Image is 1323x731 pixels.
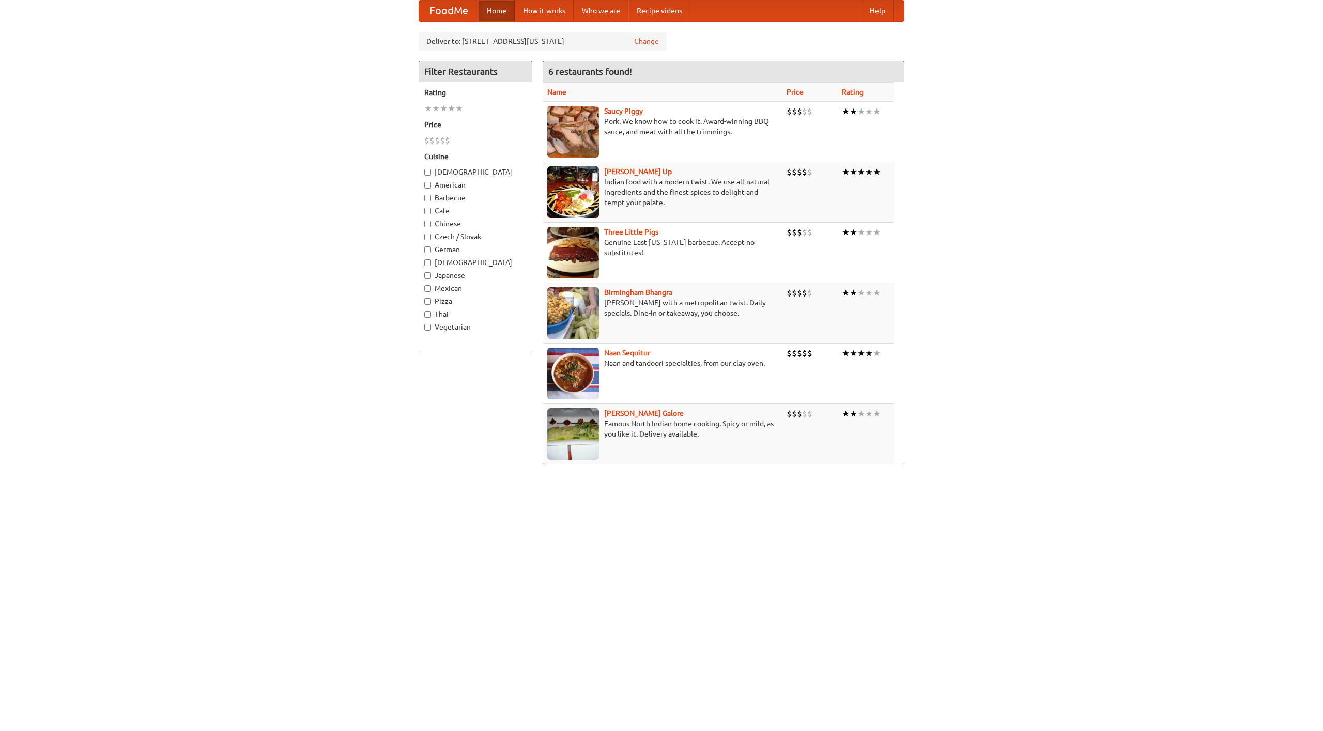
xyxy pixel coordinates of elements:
[787,166,792,178] li: $
[807,166,812,178] li: $
[574,1,628,21] a: Who we are
[850,287,857,299] li: ★
[604,288,672,297] b: Birmingham Bhangra
[515,1,574,21] a: How it works
[842,408,850,419] li: ★
[424,206,527,216] label: Cafe
[842,348,850,359] li: ★
[424,270,527,281] label: Japanese
[424,259,431,266] input: [DEMOGRAPHIC_DATA]
[807,227,812,238] li: $
[547,106,599,158] img: saucy.jpg
[802,166,807,178] li: $
[479,1,515,21] a: Home
[802,348,807,359] li: $
[787,227,792,238] li: $
[787,348,792,359] li: $
[792,106,797,117] li: $
[424,246,431,253] input: German
[424,309,527,319] label: Thai
[604,409,684,417] a: [PERSON_NAME] Galore
[424,119,527,130] h5: Price
[807,287,812,299] li: $
[865,287,873,299] li: ★
[424,296,527,306] label: Pizza
[424,298,431,305] input: Pizza
[802,106,807,117] li: $
[604,228,658,236] a: Three Little Pigs
[802,287,807,299] li: $
[424,182,431,189] input: American
[787,106,792,117] li: $
[604,167,672,176] a: [PERSON_NAME] Up
[850,106,857,117] li: ★
[547,408,599,460] img: currygalore.jpg
[797,166,802,178] li: $
[419,32,667,51] div: Deliver to: [STREET_ADDRESS][US_STATE]
[548,67,632,76] ng-pluralize: 6 restaurants found!
[547,358,778,368] p: Naan and tandoori specialties, from our clay oven.
[547,88,566,96] a: Name
[857,227,865,238] li: ★
[547,418,778,439] p: Famous North Indian home cooking. Spicy or mild, as you like it. Delivery available.
[865,227,873,238] li: ★
[797,408,802,419] li: $
[850,166,857,178] li: ★
[873,408,881,419] li: ★
[424,180,527,190] label: American
[857,287,865,299] li: ★
[604,107,643,115] a: Saucy Piggy
[547,287,599,339] img: bhangra.jpg
[424,103,432,114] li: ★
[873,166,881,178] li: ★
[802,408,807,419] li: $
[424,272,431,279] input: Japanese
[445,135,450,146] li: $
[850,227,857,238] li: ★
[792,166,797,178] li: $
[432,103,440,114] li: ★
[424,234,431,240] input: Czech / Slovak
[424,195,431,201] input: Barbecue
[424,87,527,98] h5: Rating
[842,106,850,117] li: ★
[792,408,797,419] li: $
[857,166,865,178] li: ★
[435,135,440,146] li: $
[424,324,431,331] input: Vegetarian
[547,298,778,318] p: [PERSON_NAME] with a metropolitan twist. Daily specials. Dine-in or takeaway, you choose.
[873,106,881,117] li: ★
[547,237,778,258] p: Genuine East [US_STATE] barbecue. Accept no substitutes!
[842,166,850,178] li: ★
[448,103,455,114] li: ★
[842,287,850,299] li: ★
[873,287,881,299] li: ★
[873,227,881,238] li: ★
[419,1,479,21] a: FoodMe
[424,221,431,227] input: Chinese
[842,227,850,238] li: ★
[440,135,445,146] li: $
[628,1,690,21] a: Recipe videos
[857,106,865,117] li: ★
[857,408,865,419] li: ★
[604,349,650,357] a: Naan Sequitur
[850,348,857,359] li: ★
[842,88,864,96] a: Rating
[634,36,659,46] a: Change
[865,408,873,419] li: ★
[865,166,873,178] li: ★
[797,287,802,299] li: $
[802,227,807,238] li: $
[419,61,532,82] h4: Filter Restaurants
[547,227,599,278] img: littlepigs.jpg
[424,244,527,255] label: German
[807,106,812,117] li: $
[787,408,792,419] li: $
[424,311,431,318] input: Thai
[424,257,527,268] label: [DEMOGRAPHIC_DATA]
[547,348,599,399] img: naansequitur.jpg
[850,408,857,419] li: ★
